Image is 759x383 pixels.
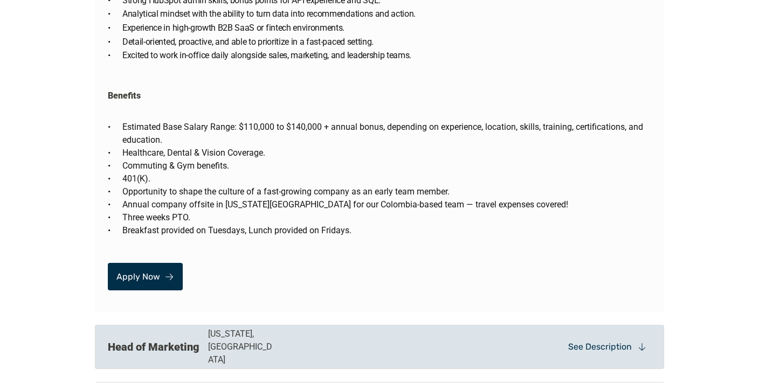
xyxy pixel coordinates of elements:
a: Apply Now [108,263,183,290]
p: Annual company offsite in [US_STATE][GEOGRAPHIC_DATA] for our Colombia-based team — travel expens... [122,198,651,211]
p: Analytical mindset with the ability to turn data into recommendations and action. [122,7,651,21]
strong: Head of Marketing [108,340,199,353]
p: Apply Now [116,271,160,282]
p: Three weeks PTO. [122,211,651,224]
p: Experience in high-growth B2B SaaS or fintech environments. [122,21,651,35]
strong: Benefits [108,90,141,101]
p: Detail-oriented, proactive, and able to prioritize in a fast-paced setting. [122,35,651,49]
p: Healthcare, Dental & Vision Coverage. [122,147,651,159]
p: Estimated Base Salary Range: $110,000 to $140,000 + annual bonus, depending on experience, locati... [122,121,651,147]
p: Breakfast provided on Tuesdays, Lunch provided on Fridays. [122,224,651,237]
p: 401(K). [122,172,651,185]
p: Commuting & Gym benefits. [122,159,651,172]
p: [US_STATE], [GEOGRAPHIC_DATA] [208,328,277,366]
p: Opportunity to shape the culture of a fast-growing company as an early team member. [122,185,651,198]
p: Excited to work in-office daily alongside sales, marketing, and leadership teams. [122,48,651,62]
p: See Description [568,341,632,353]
